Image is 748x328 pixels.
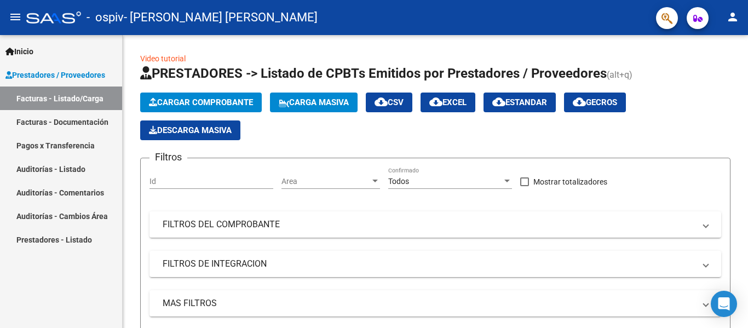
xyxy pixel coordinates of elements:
[140,93,262,112] button: Cargar Comprobante
[375,95,388,108] mat-icon: cloud_download
[533,175,607,188] span: Mostrar totalizadores
[140,120,240,140] button: Descarga Masiva
[149,97,253,107] span: Cargar Comprobante
[149,211,721,238] mat-expansion-panel-header: FILTROS DEL COMPROBANTE
[573,97,617,107] span: Gecros
[279,97,349,107] span: Carga Masiva
[149,251,721,277] mat-expansion-panel-header: FILTROS DE INTEGRACION
[270,93,358,112] button: Carga Masiva
[607,70,632,80] span: (alt+q)
[429,95,442,108] mat-icon: cloud_download
[492,97,547,107] span: Estandar
[5,45,33,57] span: Inicio
[163,297,695,309] mat-panel-title: MAS FILTROS
[429,97,467,107] span: EXCEL
[421,93,475,112] button: EXCEL
[726,10,739,24] mat-icon: person
[492,95,505,108] mat-icon: cloud_download
[140,66,607,81] span: PRESTADORES -> Listado de CPBTs Emitidos por Prestadores / Proveedores
[281,177,370,186] span: Area
[573,95,586,108] mat-icon: cloud_download
[564,93,626,112] button: Gecros
[149,290,721,317] mat-expansion-panel-header: MAS FILTROS
[5,69,105,81] span: Prestadores / Proveedores
[163,218,695,231] mat-panel-title: FILTROS DEL COMPROBANTE
[124,5,318,30] span: - [PERSON_NAME] [PERSON_NAME]
[484,93,556,112] button: Estandar
[375,97,404,107] span: CSV
[140,54,186,63] a: Video tutorial
[149,125,232,135] span: Descarga Masiva
[366,93,412,112] button: CSV
[149,149,187,165] h3: Filtros
[163,258,695,270] mat-panel-title: FILTROS DE INTEGRACION
[87,5,124,30] span: - ospiv
[140,120,240,140] app-download-masive: Descarga masiva de comprobantes (adjuntos)
[9,10,22,24] mat-icon: menu
[711,291,737,317] div: Open Intercom Messenger
[388,177,409,186] span: Todos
